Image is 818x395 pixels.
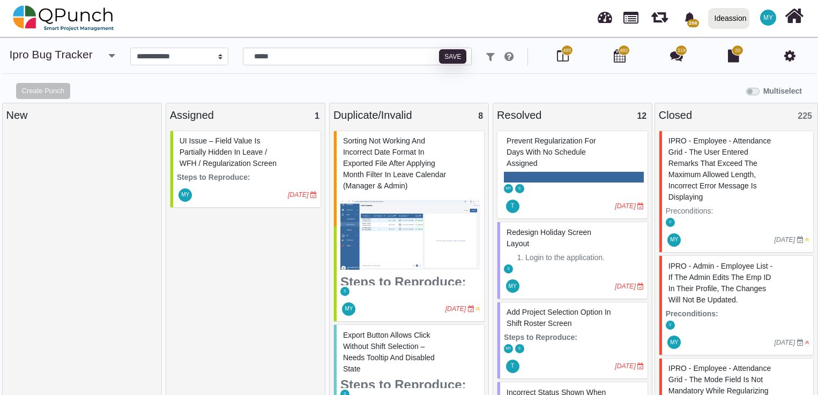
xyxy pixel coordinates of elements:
[668,136,771,201] span: #61256
[670,237,678,242] span: MY
[511,203,514,209] span: T
[797,237,804,243] i: Due Date
[669,323,672,327] span: V
[763,14,773,21] span: MY
[615,362,636,370] i: [DATE]
[343,136,446,190] span: #74372
[10,48,93,60] a: ipro Bug Tracker
[177,173,250,181] strong: Steps to Reproduce:
[614,49,626,62] i: Calendar
[506,360,519,373] span: Thalha
[343,331,435,373] span: #77227
[669,221,672,224] span: V
[13,2,114,34] img: qpunch-sp.fa6292f.png
[667,336,681,349] span: Mohammed Yakub Raza Khan A
[667,233,681,247] span: Mohammed Yakub Raza Khan A
[315,111,319,120] span: 1
[504,51,514,62] i: e.g: punch or !ticket or &Type or #Status or @username or $priority or *iteration or ^additionalf...
[180,136,277,168] span: #82189
[511,363,514,369] span: T
[170,107,321,123] div: Assigned
[666,206,809,217] p: Preconditions:
[515,184,524,193] span: Selvarani
[310,192,317,198] i: Due Date
[651,5,668,23] span: Iteration
[507,267,510,271] span: S
[439,49,466,64] button: Save
[775,339,795,346] i: [DATE]
[505,187,511,191] span: MY
[678,47,686,55] span: 219
[615,283,636,290] i: [DATE]
[504,264,513,274] span: Selvarani
[340,377,466,392] strong: Steps to Reproduce:
[754,1,783,35] a: MY
[504,344,513,353] span: Mohammed Yakub Raza Khan A
[670,340,678,345] span: MY
[506,200,519,213] span: Thalha
[504,184,513,193] span: Mohammed Yakub Raza Khan A
[497,107,648,123] div: Resolved
[615,202,636,210] i: [DATE]
[6,107,158,123] div: New
[637,363,644,369] i: Due Date
[598,6,612,22] span: Dashboard
[333,107,485,123] div: Duplicate/Invalid
[476,306,480,312] i: Medium
[181,192,189,197] span: MY
[515,344,524,353] span: Selvarani
[684,12,695,24] svg: bell fill
[668,262,773,304] span: #60866
[680,8,699,27] div: Notification
[345,306,353,312] span: MY
[805,237,809,243] i: Medium
[775,236,795,244] i: [DATE]
[637,283,644,290] i: Due Date
[687,19,698,27] span: 266
[760,10,776,26] span: Mohammed Yakub Raza Khan A
[505,347,511,351] span: MY
[16,83,70,99] button: Create Punch
[620,47,628,55] span: 482
[623,7,638,24] span: Projects
[507,228,591,248] span: #81786
[666,309,718,318] strong: Preconditions:
[785,6,804,26] i: Home
[506,279,519,293] span: Mohammed Yakub Raza Khan A
[478,111,483,120] span: 8
[763,87,802,95] b: Multiselect
[666,218,675,227] span: Vinusha
[798,111,812,120] span: 225
[340,275,466,289] strong: Steps to Reproduce:
[563,47,571,55] span: 485
[637,111,646,120] span: 12
[659,107,814,123] div: Closed
[805,339,809,346] i: High
[504,333,577,341] strong: Steps to Reproduce:
[507,308,611,328] span: #81805
[670,49,683,62] i: Punch Discussion
[445,305,466,313] i: [DATE]
[518,187,521,191] span: S
[509,284,517,289] span: MY
[703,1,754,36] a: Ideassion
[340,194,480,275] img: b5bd917b-530c-4bf7-9ad6-90eea2737e61.png
[525,252,644,263] li: Login to the application.
[340,287,349,296] span: Selvarani
[666,321,675,330] span: Vinusha
[797,339,804,346] i: Due Date
[678,1,704,34] a: bell fill266
[342,302,355,316] span: Mohammed Yakub Raza Khan A
[507,136,596,168] span: #81686
[468,306,474,312] i: Due Date
[557,49,569,62] i: Board
[344,290,346,293] span: S
[715,9,747,28] div: Ideassion
[728,49,739,62] i: Document Library
[518,347,521,351] span: S
[735,47,740,55] span: 20
[637,203,644,209] i: Due Date
[179,188,192,202] span: Mohammed Yakub Raza Khan A
[288,191,309,199] i: [DATE]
